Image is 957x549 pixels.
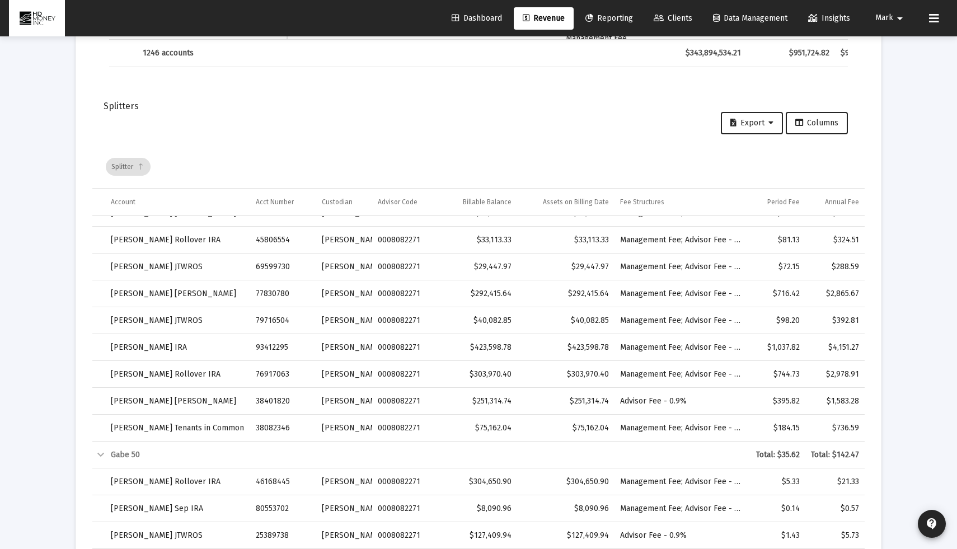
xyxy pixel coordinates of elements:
[805,280,865,307] td: $2,865.67
[250,468,316,495] td: 46168445
[250,307,316,334] td: 79716504
[105,415,250,442] td: [PERSON_NAME] Tenants in Common
[105,334,250,361] td: [PERSON_NAME] IRA
[811,449,860,461] div: Total: $142.47
[378,198,417,207] div: Advisor Code
[517,254,614,280] td: $29,447.97
[250,361,316,388] td: 76917063
[322,288,367,299] div: [PERSON_NAME]
[143,48,282,59] div: 1246 accounts
[372,415,439,442] td: 0008082271
[730,118,773,128] span: Export
[721,112,783,134] button: Export
[585,13,633,23] span: Reporting
[439,415,517,442] td: $75,162.04
[439,307,517,334] td: $40,082.85
[105,361,250,388] td: [PERSON_NAME] Rollover IRA
[250,227,316,254] td: 45806554
[104,101,853,112] div: Splitters
[614,388,748,415] td: Advisor Fee - 0.9%
[645,7,701,30] a: Clients
[799,7,859,30] a: Insights
[614,334,748,361] td: Management Fee; Advisor Fee - 1%
[322,342,367,353] div: [PERSON_NAME]
[747,415,805,442] td: $184.15
[439,468,517,495] td: $304,650.90
[517,495,614,522] td: $8,090.96
[250,334,316,361] td: 93412295
[517,334,614,361] td: $423,598.78
[439,334,517,361] td: $423,598.78
[517,361,614,388] td: $303,970.40
[463,198,512,207] div: Billable Balance
[517,280,614,307] td: $292,415.64
[614,254,748,280] td: Management Fee; Advisor Fee - 1%
[439,189,517,215] td: Column Billable Balance
[713,13,787,23] span: Data Management
[805,468,865,495] td: $21.33
[106,158,151,176] div: Splitter
[543,198,609,207] div: Assets on Billing Date
[875,13,893,23] span: Mark
[105,254,250,280] td: [PERSON_NAME] JTWROS
[439,522,517,549] td: $127,409.94
[747,361,805,388] td: $744.73
[614,307,748,334] td: Management Fee; Advisor Fee - 1%
[111,198,135,207] div: Account
[805,254,865,280] td: $288.59
[322,530,367,541] div: [PERSON_NAME]
[322,503,367,514] div: [PERSON_NAME]
[322,396,367,407] div: [PERSON_NAME]
[523,13,565,23] span: Revenue
[105,388,250,415] td: [PERSON_NAME] [PERSON_NAME]
[372,388,439,415] td: 0008082271
[439,254,517,280] td: $29,447.97
[514,7,574,30] a: Revenue
[439,227,517,254] td: $33,113.33
[250,254,316,280] td: 69599730
[747,522,805,549] td: $1.43
[439,495,517,522] td: $8,090.96
[250,280,316,307] td: 77830780
[517,415,614,442] td: $75,162.04
[795,118,838,128] span: Columns
[105,495,250,522] td: [PERSON_NAME] Sep IRA
[17,7,57,30] img: Dashboard
[805,189,865,215] td: Column Annual Fee
[517,522,614,549] td: $127,409.94
[517,227,614,254] td: $33,113.33
[805,495,865,522] td: $0.57
[439,280,517,307] td: $292,415.64
[614,280,748,307] td: Management Fee; Advisor Fee - 1%
[614,361,748,388] td: Management Fee; Advisor Fee - 1%
[256,198,294,207] div: Acct Number
[250,522,316,549] td: 25389738
[786,112,848,134] button: Columns
[372,307,439,334] td: 0008082271
[675,48,742,59] div: $343,894,534.21
[614,227,748,254] td: Management Fee; Advisor Fee - 1%
[654,13,692,23] span: Clients
[752,39,829,50] div: $247.85
[452,13,502,23] span: Dashboard
[111,449,742,461] div: Gabe 50
[88,442,105,468] td: Collapse
[925,517,939,531] mat-icon: contact_support
[862,7,920,29] button: Mark
[517,468,614,495] td: $304,650.90
[105,522,250,549] td: [PERSON_NAME] JTWROS
[752,48,829,59] div: $951,724.82
[105,468,250,495] td: [PERSON_NAME] Rollover IRA
[704,7,796,30] a: Data Management
[322,234,367,246] div: [PERSON_NAME]
[747,189,805,215] td: Column Period Fee
[106,146,857,188] div: Data grid toolbar
[322,476,367,487] div: [PERSON_NAME]
[753,449,800,461] div: Total: $35.62
[825,198,859,207] div: Annual Fee
[250,415,316,442] td: 38082346
[805,227,865,254] td: $324.51
[250,495,316,522] td: 80553702
[805,388,865,415] td: $1,583.28
[250,388,316,415] td: 38401820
